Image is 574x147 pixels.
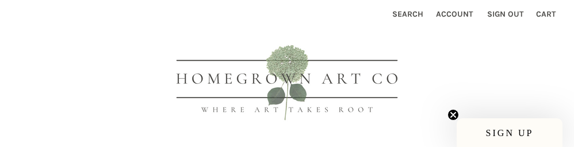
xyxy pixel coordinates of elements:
[536,9,556,19] span: Cart
[457,118,562,147] div: SIGN UPClose teaser
[486,128,534,138] span: SIGN UP
[158,32,416,136] img: HOMEGROWN ART CO
[447,109,459,121] button: Close teaser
